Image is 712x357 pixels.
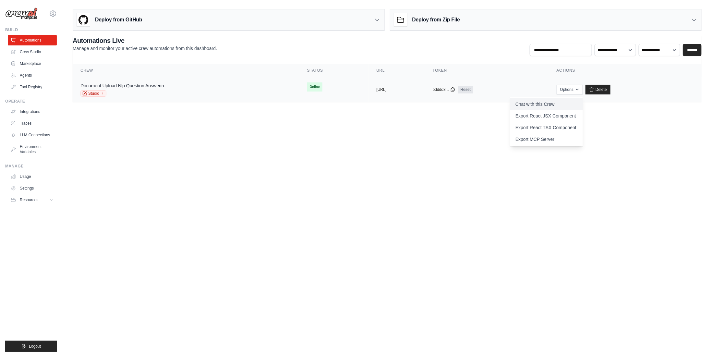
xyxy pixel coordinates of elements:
th: Crew [73,64,299,77]
div: Manage [5,164,57,169]
a: LLM Connections [8,130,57,140]
h3: Deploy from Zip File [412,16,460,24]
img: GitHub Logo [77,13,90,26]
a: Usage [8,171,57,182]
span: Resources [20,197,38,203]
img: Logo [5,7,38,20]
p: Manage and monitor your active crew automations from this dashboard. [73,45,217,52]
a: Tool Registry [8,82,57,92]
button: bdddd8... [433,87,455,92]
button: Options [557,85,583,94]
div: Operate [5,99,57,104]
div: Build [5,27,57,32]
h2: Automations Live [73,36,217,45]
a: Delete [585,85,610,94]
span: Logout [29,344,41,349]
th: Token [425,64,549,77]
a: Chat with this Crew [510,98,583,110]
a: Automations [8,35,57,45]
a: Reset [458,86,473,93]
a: Export MCP Server [510,133,583,145]
button: Resources [8,195,57,205]
th: Actions [549,64,702,77]
a: Document Upload Nlp Question Answerin... [80,83,168,88]
a: Marketplace [8,58,57,69]
th: URL [369,64,425,77]
a: Integrations [8,106,57,117]
h3: Deploy from GitHub [95,16,142,24]
a: Export React JSX Component [510,110,583,122]
a: Environment Variables [8,142,57,157]
span: Online [307,82,322,92]
a: Settings [8,183,57,193]
a: Crew Studio [8,47,57,57]
a: Agents [8,70,57,80]
button: Logout [5,341,57,352]
a: Traces [8,118,57,129]
a: Studio [80,90,106,97]
iframe: Chat Widget [680,326,712,357]
a: Export React TSX Component [510,122,583,133]
th: Status [299,64,369,77]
